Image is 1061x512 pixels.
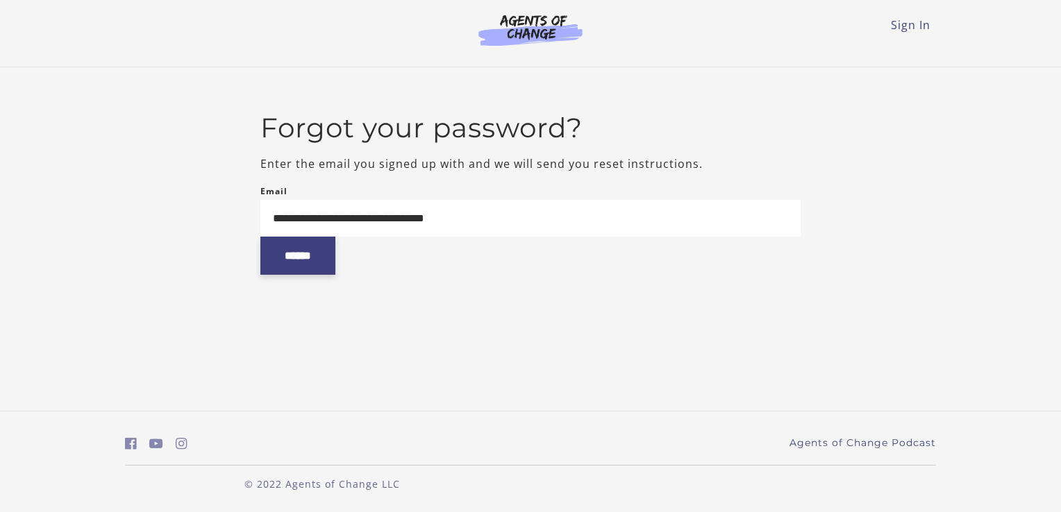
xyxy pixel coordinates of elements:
i: https://www.instagram.com/agentsofchangeprep/ (Open in a new window) [176,437,187,450]
p: © 2022 Agents of Change LLC [125,477,519,491]
img: Agents of Change Logo [464,14,597,46]
a: https://www.instagram.com/agentsofchangeprep/ (Open in a new window) [176,434,187,454]
p: Enter the email you signed up with and we will send you reset instructions. [260,155,801,172]
h2: Forgot your password? [260,112,801,144]
a: Sign In [891,17,930,33]
a: Agents of Change Podcast [790,436,936,450]
i: https://www.facebook.com/groups/aswbtestprep (Open in a new window) [125,437,137,450]
i: https://www.youtube.com/c/AgentsofChangeTestPrepbyMeaganMitchell (Open in a new window) [149,437,163,450]
a: https://www.facebook.com/groups/aswbtestprep (Open in a new window) [125,434,137,454]
label: Email [260,183,287,200]
a: https://www.youtube.com/c/AgentsofChangeTestPrepbyMeaganMitchell (Open in a new window) [149,434,163,454]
